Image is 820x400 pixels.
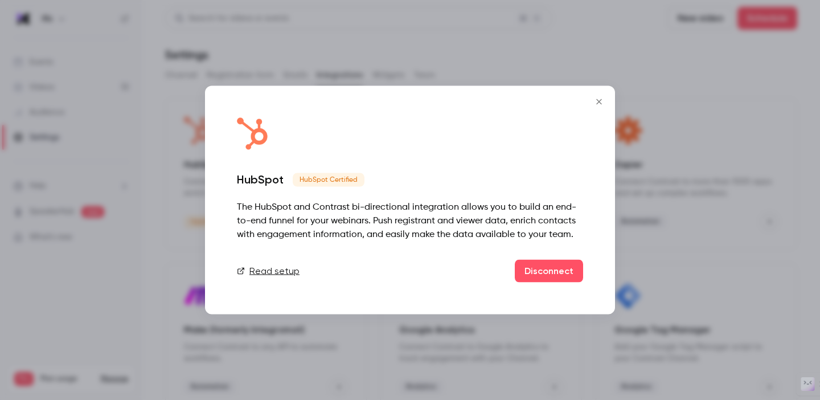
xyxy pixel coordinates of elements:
[515,260,583,283] button: Disconnect
[293,173,364,187] span: HubSpot Certified
[588,91,610,113] button: Close
[237,173,284,186] div: HubSpot
[237,201,583,242] div: The HubSpot and Contrast bi-directional integration allows you to build an end-to-end funnel for ...
[237,264,300,278] a: Read setup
